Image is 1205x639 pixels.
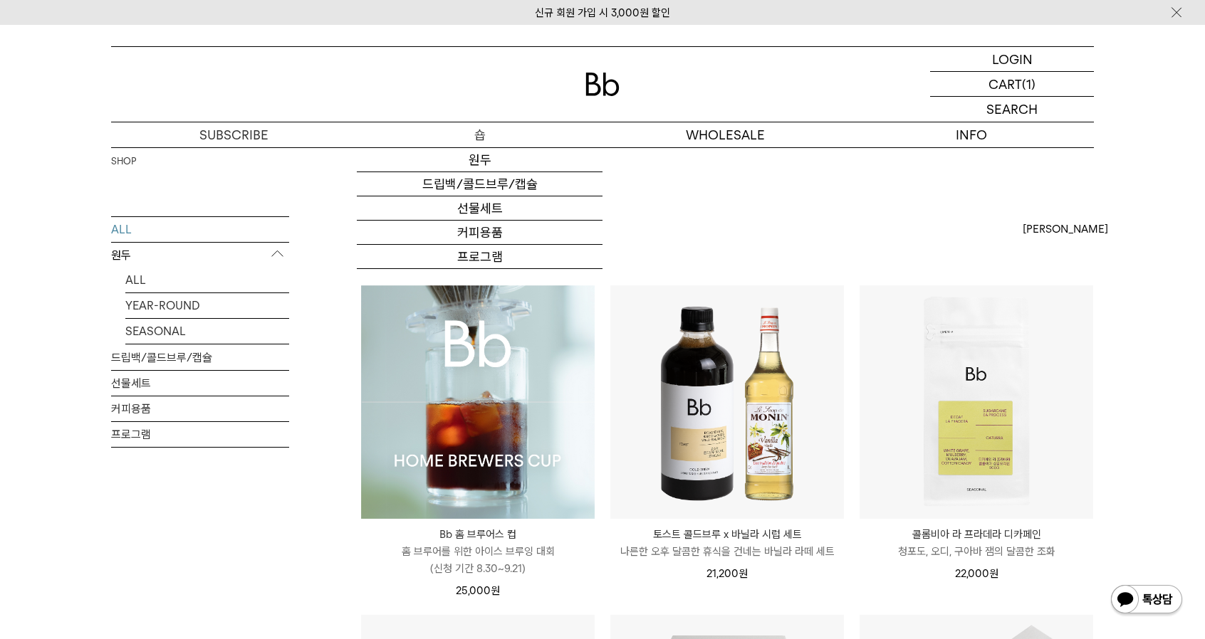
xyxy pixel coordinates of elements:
p: 원두 [111,243,289,268]
p: 청포도, 오디, 구아바 잼의 달콤한 조화 [860,543,1093,560]
p: LOGIN [992,47,1033,71]
a: 원두 [357,148,602,172]
img: Bb 홈 브루어스 컵 [361,285,595,519]
p: INFO [848,122,1094,147]
span: 21,200 [706,567,748,580]
a: ALL [125,268,289,292]
p: 콜롬비아 라 프라데라 디카페인 [860,526,1093,543]
a: 드립백/콜드브루/캡슐 [111,345,289,370]
p: 토스트 콜드브루 x 바닐라 시럽 세트 [610,526,844,543]
a: 프로그램 [111,422,289,447]
a: 토스트 콜드브루 x 바닐라 시럽 세트 나른한 오후 달콤한 휴식을 건네는 바닐라 라떼 세트 [610,526,844,560]
a: SUBSCRIBE [111,122,357,147]
img: 콜롬비아 라 프라데라 디카페인 [860,285,1093,519]
span: 25,000 [456,584,500,597]
span: 22,000 [955,567,998,580]
a: 콜롬비아 라 프라데라 디카페인 청포도, 오디, 구아바 잼의 달콤한 조화 [860,526,1093,560]
a: CART (1) [930,72,1094,97]
a: Bb 홈 브루어스 컵 홈 브루어를 위한 아이스 브루잉 대회(신청 기간 8.30~9.21) [361,526,595,577]
a: 드립백/콜드브루/캡슐 [357,172,602,196]
a: 숍 [357,122,602,147]
span: 원 [739,567,748,580]
p: Bb 홈 브루어스 컵 [361,526,595,543]
p: WHOLESALE [602,122,848,147]
p: 나른한 오후 달콤한 휴식을 건네는 바닐라 라떼 세트 [610,543,844,560]
img: 로고 [585,73,620,96]
a: 선물세트 [357,196,602,221]
a: 커피용품 [357,221,602,245]
span: [PERSON_NAME] [1023,221,1108,238]
a: 신규 회원 가입 시 3,000원 할인 [535,6,670,19]
img: 토스트 콜드브루 x 바닐라 시럽 세트 [610,285,844,519]
p: CART [988,72,1022,96]
span: 원 [989,567,998,580]
a: 커피용품 [111,396,289,421]
p: (1) [1022,72,1036,96]
a: YEAR-ROUND [125,293,289,318]
a: 선물세트 [111,371,289,396]
a: ALL [111,217,289,242]
p: 홈 브루어를 위한 아이스 브루잉 대회 (신청 기간 8.30~9.21) [361,543,595,577]
a: LOGIN [930,47,1094,72]
a: 프로그램 [357,245,602,269]
a: SHOP [111,154,136,169]
span: 원 [491,584,500,597]
a: SEASONAL [125,319,289,344]
p: SEARCH [986,97,1038,122]
img: 카카오톡 채널 1:1 채팅 버튼 [1110,583,1184,618]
